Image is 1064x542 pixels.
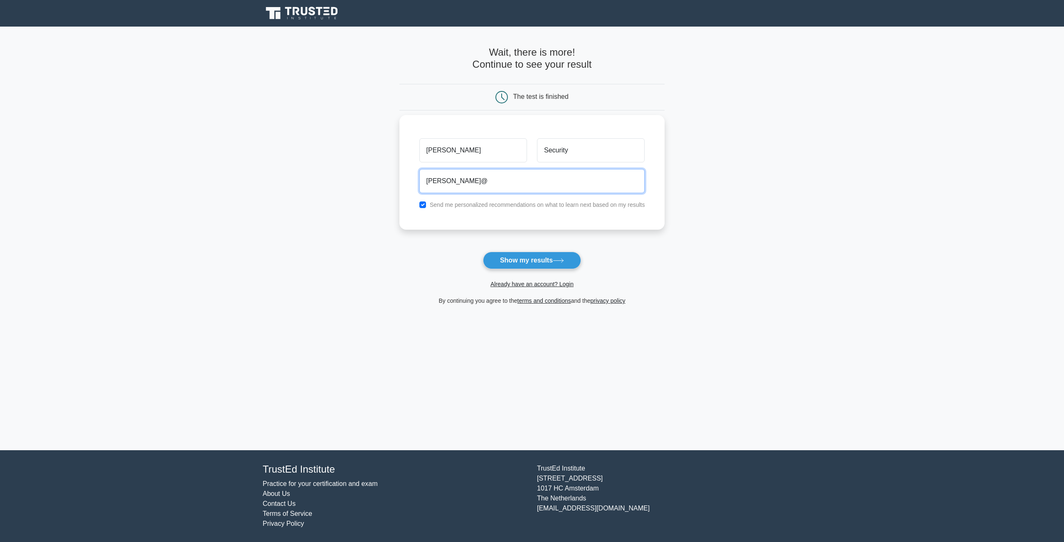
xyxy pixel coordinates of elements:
a: Practice for your certification and exam [263,480,378,487]
input: Email [419,169,645,193]
a: Privacy Policy [263,520,304,527]
h4: TrustEd Institute [263,464,527,476]
div: TrustEd Institute [STREET_ADDRESS] 1017 HC Amsterdam The Netherlands [EMAIL_ADDRESS][DOMAIN_NAME] [532,464,806,529]
input: First name [419,138,527,162]
a: privacy policy [591,297,626,304]
div: The test is finished [513,93,569,100]
a: Terms of Service [263,510,312,517]
label: Send me personalized recommendations on what to learn next based on my results [430,201,645,208]
a: Contact Us [263,500,296,507]
a: About Us [263,490,290,497]
button: Show my results [483,252,581,269]
div: By continuing you agree to the and the [394,296,670,306]
a: Already have an account? Login [490,281,574,287]
input: Last name [537,138,645,162]
h4: Wait, there is more! Continue to see your result [399,47,665,71]
a: terms and conditions [517,297,571,304]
